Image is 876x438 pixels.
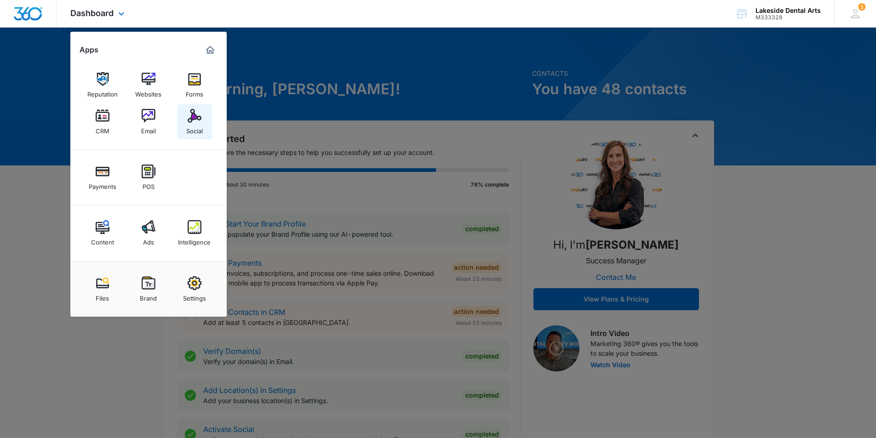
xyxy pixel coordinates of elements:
[131,68,166,102] a: Websites
[135,86,161,98] div: Websites
[85,272,120,307] a: Files
[131,160,166,195] a: POS
[141,123,156,135] div: Email
[186,123,203,135] div: Social
[177,272,212,307] a: Settings
[858,3,865,11] span: 1
[85,216,120,250] a: Content
[177,216,212,250] a: Intelligence
[87,86,118,98] div: Reputation
[85,160,120,195] a: Payments
[96,290,109,302] div: Files
[183,290,206,302] div: Settings
[131,216,166,250] a: Ads
[203,43,218,57] a: Marketing 360® Dashboard
[177,68,212,102] a: Forms
[89,178,116,190] div: Payments
[186,86,203,98] div: Forms
[178,234,211,246] div: Intelligence
[70,8,114,18] span: Dashboard
[131,272,166,307] a: Brand
[143,234,154,246] div: Ads
[85,68,120,102] a: Reputation
[858,3,865,11] div: notifications count
[756,7,821,14] div: account name
[143,178,155,190] div: POS
[80,46,98,54] h2: Apps
[140,290,157,302] div: Brand
[756,14,821,21] div: account id
[85,104,120,139] a: CRM
[131,104,166,139] a: Email
[96,123,109,135] div: CRM
[177,104,212,139] a: Social
[91,234,114,246] div: Content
